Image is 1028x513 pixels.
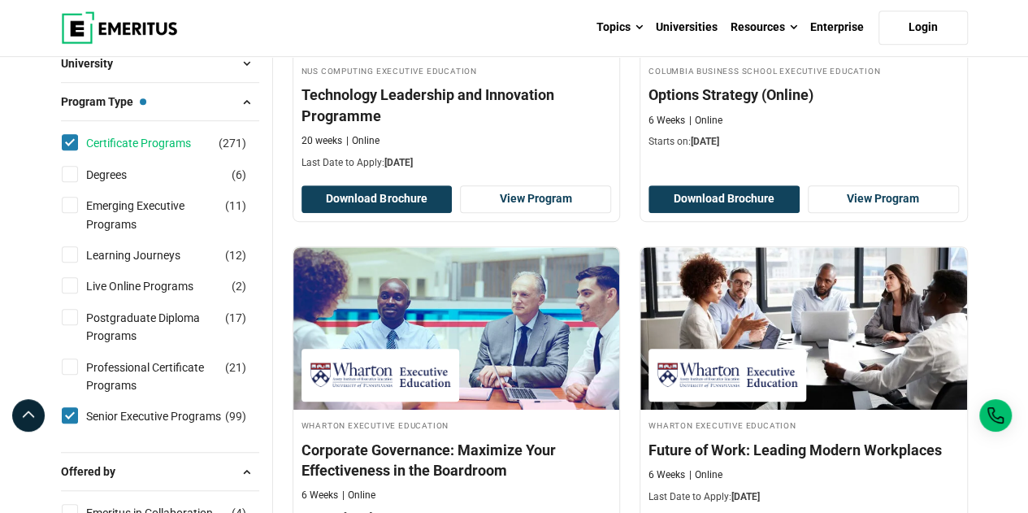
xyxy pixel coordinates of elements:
a: Leadership Course by Wharton Executive Education - October 16, 2025 Wharton Executive Education W... [640,247,967,512]
span: 99 [229,410,242,423]
span: [DATE] [384,157,413,168]
img: Corporate Governance: Maximize Your Effectiveness in the Boardroom | Online Business Management C... [293,247,620,410]
img: Wharton Executive Education [657,357,798,393]
p: Online [346,134,380,148]
span: 2 [236,280,242,293]
p: 20 weeks [301,134,342,148]
a: Degrees [86,166,159,184]
span: ( ) [232,166,246,184]
span: ( ) [225,197,246,215]
img: Future of Work: Leading Modern Workplaces | Online Leadership Course [640,247,967,410]
p: Starts on: [648,135,959,149]
p: 6 Weeks [648,468,685,482]
a: Login [878,11,968,45]
a: View Program [460,185,611,213]
a: Senior Executive Programs [86,407,254,425]
span: ( ) [219,134,246,152]
p: Last Date to Apply: [648,490,959,504]
h4: Technology Leadership and Innovation Programme [301,85,612,125]
span: ( ) [232,277,246,295]
a: View Program [808,185,959,213]
span: Program Type [61,93,146,111]
span: [DATE] [691,136,719,147]
h4: Wharton Executive Education [301,418,612,432]
span: ( ) [225,246,246,264]
a: Postgraduate Diploma Programs [86,309,257,346]
a: Learning Journeys [86,246,213,264]
button: University [61,51,259,76]
p: Online [689,468,722,482]
span: 271 [223,137,242,150]
h4: Wharton Executive Education [648,418,959,432]
h4: Options Strategy (Online) [648,85,959,105]
a: Emerging Executive Programs [86,197,257,233]
span: ( ) [225,309,246,327]
button: Download Brochure [648,185,800,213]
p: Online [689,114,722,128]
p: Online [342,489,375,502]
a: Live Online Programs [86,277,226,295]
button: Offered by [61,459,259,484]
button: Download Brochure [301,185,453,213]
p: 6 Weeks [301,489,338,502]
p: Last Date to Apply: [301,156,612,170]
span: 21 [229,361,242,374]
span: 11 [229,199,242,212]
span: ( ) [225,359,246,376]
h4: NUS Computing Executive Education [301,63,612,77]
p: 6 Weeks [648,114,685,128]
span: 12 [229,249,242,262]
a: Professional Certificate Programs [86,359,257,395]
h4: Future of Work: Leading Modern Workplaces [648,440,959,460]
span: University [61,54,126,72]
span: [DATE] [731,491,760,502]
button: Program Type [61,89,259,114]
h4: Columbia Business School Executive Education [648,63,959,77]
span: 17 [229,311,242,324]
img: Wharton Executive Education [310,357,451,393]
span: ( ) [225,407,246,425]
span: 6 [236,168,242,181]
a: Certificate Programs [86,134,223,152]
h4: Corporate Governance: Maximize Your Effectiveness in the Boardroom [301,440,612,480]
span: Offered by [61,463,128,480]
